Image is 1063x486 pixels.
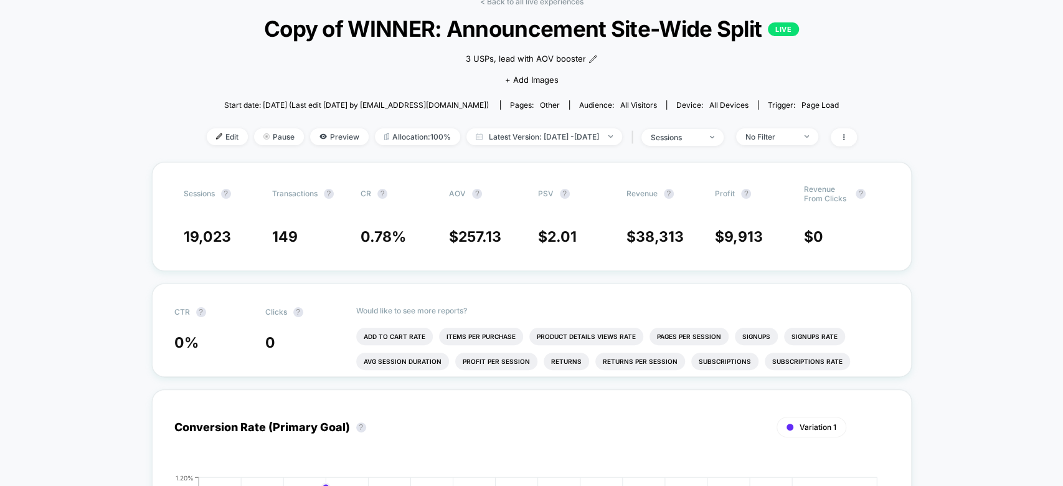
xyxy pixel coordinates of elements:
[377,189,387,199] button: ?
[620,100,657,110] span: All Visitors
[361,228,406,245] span: 0.78 %
[805,135,809,138] img: end
[579,100,657,110] div: Audience:
[504,75,558,85] span: + Add Images
[768,100,839,110] div: Trigger:
[724,228,763,245] span: 9,913
[664,189,674,199] button: ?
[803,228,823,245] span: $
[361,189,371,198] span: CR
[691,353,758,370] li: Subscriptions
[765,353,850,370] li: Subscriptions Rate
[801,100,839,110] span: Page Load
[216,133,222,140] img: edit
[356,422,366,432] button: ?
[174,307,190,317] span: CTR
[176,474,194,481] tspan: 1.20%
[375,128,460,145] span: Allocation: 100%
[174,334,199,351] span: 0 %
[608,135,613,138] img: end
[741,189,751,199] button: ?
[184,189,215,198] span: Sessions
[466,128,622,145] span: Latest Version: [DATE] - [DATE]
[710,136,714,138] img: end
[263,133,270,140] img: end
[745,132,795,141] div: No Filter
[449,228,501,245] span: $
[384,133,389,140] img: rebalance
[272,189,318,198] span: Transactions
[650,328,729,345] li: Pages Per Session
[768,22,799,36] p: LIVE
[254,128,304,145] span: Pause
[813,228,823,245] span: 0
[265,334,275,351] span: 0
[856,189,866,199] button: ?
[476,133,483,140] img: calendar
[529,328,643,345] li: Product Details Views Rate
[784,328,845,345] li: Signups Rate
[184,228,231,245] span: 19,023
[196,307,206,317] button: ?
[310,128,369,145] span: Preview
[472,189,482,199] button: ?
[356,306,889,315] p: Would like to see more reports?
[449,189,466,198] span: AOV
[544,353,589,370] li: Returns
[324,189,334,199] button: ?
[547,228,577,245] span: 2.01
[628,128,641,146] span: |
[560,189,570,199] button: ?
[207,128,248,145] span: Edit
[651,133,701,142] div: sessions
[636,228,684,245] span: 38,313
[293,307,303,317] button: ?
[626,189,658,198] span: Revenue
[715,228,763,245] span: $
[239,16,824,42] span: Copy of WINNER: Announcement Site-Wide Split
[455,353,537,370] li: Profit Per Session
[538,189,554,198] span: PSV
[595,353,685,370] li: Returns Per Session
[800,422,836,432] span: Variation 1
[540,100,560,110] span: other
[735,328,778,345] li: Signups
[715,189,735,198] span: Profit
[272,228,298,245] span: 149
[265,307,287,317] span: Clicks
[465,53,585,65] span: 3 USPs, lead with AOV booster
[221,189,231,199] button: ?
[666,100,758,110] span: Device:
[356,328,433,345] li: Add To Cart Rate
[538,228,577,245] span: $
[709,100,749,110] span: all devices
[626,228,684,245] span: $
[510,100,560,110] div: Pages:
[356,353,449,370] li: Avg Session Duration
[439,328,523,345] li: Items Per Purchase
[803,184,849,203] span: Revenue From Clicks
[458,228,501,245] span: 257.13
[224,100,489,110] span: Start date: [DATE] (Last edit [DATE] by [EMAIL_ADDRESS][DOMAIN_NAME])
